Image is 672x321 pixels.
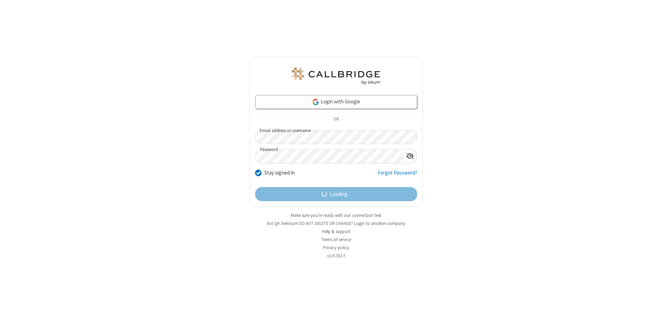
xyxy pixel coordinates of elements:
span: Loading... [330,190,350,198]
a: Privacy policy [323,245,349,251]
div: Show password [403,150,417,163]
input: Email address or username [255,130,417,144]
button: Login to another company [354,220,405,227]
img: QA Selenium DO NOT DELETE OR CHANGE [290,68,381,84]
button: Loading... [255,187,417,201]
li: v2.6.352.5 [250,252,423,259]
span: OR [330,115,342,125]
label: Stay signed in [264,169,295,177]
a: Help & support [322,228,350,234]
input: Password [255,150,403,163]
a: Forgot Password? [378,169,417,182]
img: google-icon.png [312,98,320,106]
a: Terms of service [321,237,351,243]
a: Login with Google [255,95,417,109]
li: Not QA Selenium DO NOT DELETE OR CHANGE? [250,220,423,227]
a: Make sure you're ready with our connection test [291,212,381,218]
